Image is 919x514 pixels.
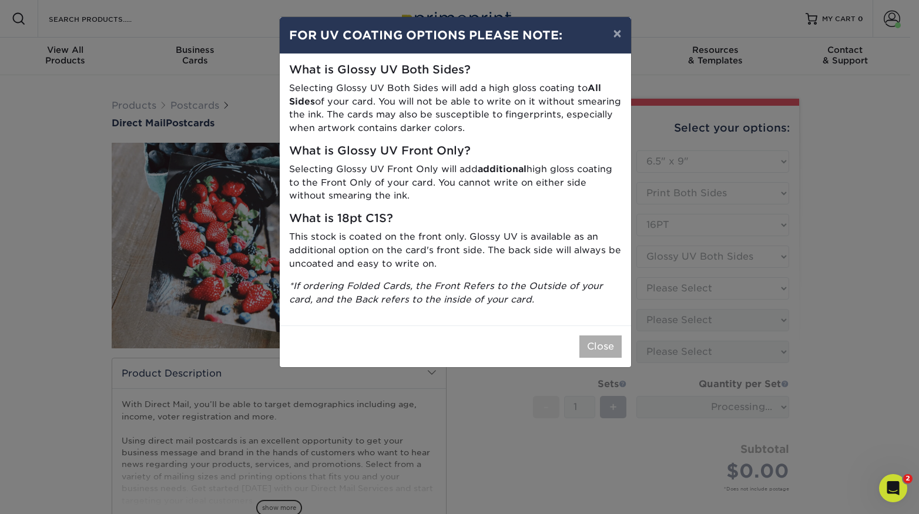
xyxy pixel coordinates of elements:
button: Close [579,335,622,358]
strong: additional [478,163,526,174]
h5: What is Glossy UV Both Sides? [289,63,622,77]
p: This stock is coated on the front only. Glossy UV is available as an additional option on the car... [289,230,622,270]
h5: What is 18pt C1S? [289,212,622,226]
button: × [603,17,630,50]
span: 2 [903,474,913,483]
p: Selecting Glossy UV Both Sides will add a high gloss coating to of your card. You will not be abl... [289,82,622,135]
strong: All Sides [289,82,601,107]
p: Selecting Glossy UV Front Only will add high gloss coating to the Front Only of your card. You ca... [289,163,622,203]
iframe: Intercom live chat [879,474,907,502]
h4: FOR UV COATING OPTIONS PLEASE NOTE: [289,26,622,44]
h5: What is Glossy UV Front Only? [289,145,622,158]
i: *If ordering Folded Cards, the Front Refers to the Outside of your card, and the Back refers to t... [289,280,603,305]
